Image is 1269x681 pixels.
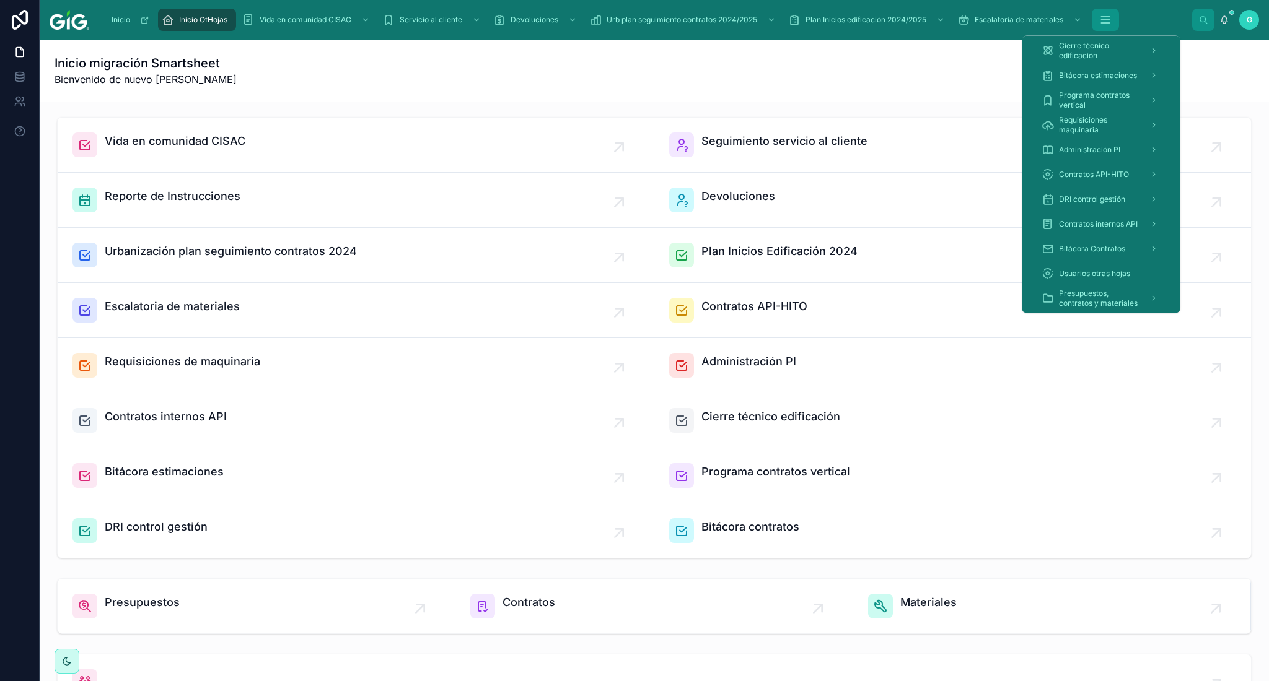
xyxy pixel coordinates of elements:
span: Devoluciones [701,188,775,205]
a: Presupuestos [58,579,455,633]
span: Plan Inicios edificación 2024/2025 [806,15,926,25]
span: Servicio al cliente [400,15,462,25]
span: Reporte de Instrucciones [105,188,240,205]
a: Presupuestos, contratos y materiales [1034,287,1168,310]
span: Devoluciones [511,15,558,25]
a: Programa contratos vertical [1034,89,1168,111]
span: Inicio OtHojas [179,15,227,25]
span: Contratos [503,594,555,611]
span: Contratos internos API [1059,219,1138,229]
a: Escalatoria de materiales [58,283,654,338]
span: DRI control gestión [1059,194,1125,204]
span: Requisiciones de maquinaria [105,353,260,370]
a: DRI control gestión [1034,188,1168,210]
a: Administración PI [1034,139,1168,161]
a: Requisiciones de maquinaria [58,338,654,393]
span: Cierre técnico edificación [1059,41,1139,61]
a: Plan Inicios Edificación 2024 [654,228,1251,283]
a: Bitácora estimaciones [1034,64,1168,87]
span: Contratos API-HITO [1059,170,1129,180]
a: Vida en comunidad CISAC [239,9,376,31]
span: Vida en comunidad CISAC [260,15,351,25]
img: App logo [50,10,89,30]
span: Administración PI [1059,145,1120,155]
a: Inicio OtHojas [158,9,236,31]
a: Vida en comunidad CISAC [58,118,654,173]
span: G [1247,15,1252,25]
a: Contratos API-HITO [1034,163,1168,186]
a: Bitácora contratos [654,503,1251,558]
span: Escalatoria de materiales [105,298,240,315]
div: scrollable content [1022,36,1180,313]
span: Inicio [112,15,130,25]
a: Escalatoria de materiales [954,9,1088,31]
a: Cierre técnico edificación [654,393,1251,448]
a: Servicio al cliente [379,9,487,31]
a: Contratos API-HITO [654,283,1251,338]
a: Usuarios otras hojas [1034,262,1168,285]
span: Bitácora Contratos [1059,244,1125,254]
span: Plan Inicios Edificación 2024 [701,243,858,260]
a: Devoluciones [654,173,1251,228]
a: Inicio [105,9,156,31]
span: Urbanización plan seguimiento contratos 2024 [105,243,357,260]
a: Urb plan seguimiento contratos 2024/2025 [586,9,782,31]
a: Seguimiento servicio al cliente [654,118,1251,173]
span: Urb plan seguimiento contratos 2024/2025 [607,15,757,25]
h1: Inicio migración Smartsheet [55,54,237,72]
span: Escalatoria de materiales [975,15,1063,25]
a: Urbanización plan seguimiento contratos 2024 [58,228,654,283]
span: Contratos API-HITO [701,298,807,315]
a: Bitácora estimaciones [58,448,654,503]
span: Programa contratos vertical [701,463,850,480]
a: DRI control gestión [58,503,654,558]
a: Reporte de Instrucciones [58,173,654,228]
a: Contratos internos API [1034,213,1168,235]
a: Materiales [853,579,1251,633]
div: scrollable content [99,6,1192,33]
a: Plan Inicios edificación 2024/2025 [784,9,951,31]
a: Administración PI [654,338,1251,393]
span: Bitácora estimaciones [1059,71,1137,80]
a: Programa contratos vertical [654,448,1251,503]
span: Bitácora contratos [701,518,799,536]
a: Requisiciones maquinaria [1034,114,1168,136]
a: Bitácora Contratos [1034,238,1168,260]
span: Requisiciones maquinaria [1059,115,1139,135]
span: Bienvenido de nuevo [PERSON_NAME] [55,72,237,87]
a: Contratos internos API [58,393,654,448]
span: Materiales [900,594,957,611]
a: Contratos [455,579,853,633]
a: Cierre técnico edificación [1034,40,1168,62]
span: Contratos internos API [105,408,227,425]
a: Devoluciones [490,9,583,31]
span: Presupuestos, contratos y materiales [1059,288,1139,308]
span: Vida en comunidad CISAC [105,132,245,150]
span: Programa contratos vertical [1059,90,1139,110]
span: Administración PI [701,353,796,370]
span: Bitácora estimaciones [105,463,224,480]
span: Usuarios otras hojas [1059,269,1130,279]
span: DRI control gestión [105,518,208,536]
span: Seguimiento servicio al cliente [701,132,867,150]
span: Cierre técnico edificación [701,408,840,425]
span: Presupuestos [105,594,180,611]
